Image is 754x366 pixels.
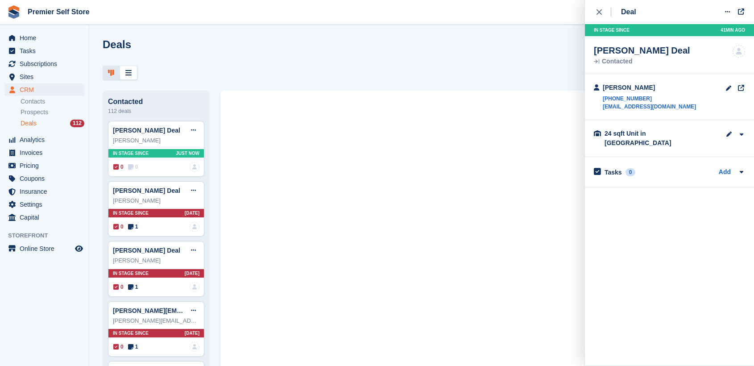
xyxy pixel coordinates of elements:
div: 24 sqft Unit in [GEOGRAPHIC_DATA] [605,129,694,148]
div: [PERSON_NAME] Deal [594,45,690,56]
div: [PERSON_NAME] [603,83,696,92]
a: Contacts [21,97,84,106]
a: menu [4,45,84,57]
div: Deal [621,7,636,17]
h1: Deals [103,38,131,50]
span: 1 [128,283,138,291]
div: [PERSON_NAME] [113,136,199,145]
a: menu [4,242,84,255]
a: Deals 112 [21,119,84,128]
div: 112 deals [108,106,204,116]
div: [PERSON_NAME] [113,196,199,205]
img: stora-icon-8386f47178a22dfd0bd8f6a31ec36ba5ce8667c1dd55bd0f319d3a0aa187defe.svg [7,5,21,19]
span: Online Store [20,242,73,255]
span: Deals [21,119,37,128]
span: [DATE] [185,270,199,277]
span: [DATE] [185,330,199,337]
img: deal-assignee-blank [733,45,745,58]
span: CRM [20,83,73,96]
span: 1 [128,343,138,351]
a: menu [4,211,84,224]
h2: Tasks [605,168,622,176]
span: Prospects [21,108,48,116]
span: Capital [20,211,73,224]
a: [PHONE_NUMBER] [603,95,696,103]
span: 0 [128,163,138,171]
a: Prospects [21,108,84,117]
span: Just now [176,150,199,157]
a: menu [4,58,84,70]
a: [EMAIL_ADDRESS][DOMAIN_NAME] [603,103,696,111]
span: 0 [113,283,124,291]
a: menu [4,71,84,83]
a: [PERSON_NAME] Deal [113,247,180,254]
a: menu [4,172,84,185]
a: menu [4,185,84,198]
span: Storefront [8,231,89,240]
span: Settings [20,198,73,211]
span: Sites [20,71,73,83]
span: In stage since [113,210,149,216]
span: 0 [113,223,124,231]
div: 0 [626,168,636,176]
a: menu [4,32,84,44]
a: Premier Self Store [24,4,93,19]
a: menu [4,133,84,146]
span: Insurance [20,185,73,198]
div: Contacted [108,98,204,106]
div: [PERSON_NAME][EMAIL_ADDRESS][DOMAIN_NAME] [113,316,199,325]
span: In stage since [594,27,630,33]
span: 0 [113,343,124,351]
a: [PERSON_NAME] Deal [113,187,180,194]
span: Analytics [20,133,73,146]
span: Pricing [20,159,73,172]
div: 112 [70,120,84,127]
div: [PERSON_NAME] [113,256,199,265]
span: Subscriptions [20,58,73,70]
a: menu [4,159,84,172]
a: Add [719,167,731,178]
span: In stage since [113,330,149,337]
a: menu [4,198,84,211]
img: deal-assignee-blank [190,282,199,292]
a: [PERSON_NAME][EMAIL_ADDRESS][DOMAIN_NAME] Deal [113,307,289,314]
span: [DATE] [185,210,199,216]
span: Home [20,32,73,44]
a: deal-assignee-blank [190,162,199,172]
a: [PERSON_NAME] Deal [113,127,180,134]
a: menu [4,146,84,159]
span: Invoices [20,146,73,159]
div: Contacted [594,58,690,65]
span: In stage since [113,150,149,157]
span: Coupons [20,172,73,185]
a: Preview store [74,243,84,254]
img: deal-assignee-blank [190,342,199,352]
span: 41MIN AGO [721,27,745,33]
span: 1 [128,223,138,231]
img: deal-assignee-blank [190,222,199,232]
span: In stage since [113,270,149,277]
span: 0 [113,163,124,171]
a: menu [4,83,84,96]
span: Tasks [20,45,73,57]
